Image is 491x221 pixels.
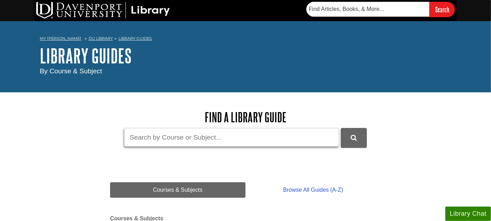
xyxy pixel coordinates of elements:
input: Search [429,2,455,17]
a: My [PERSON_NAME] [40,36,81,42]
a: Courses & Subjects [110,182,245,198]
nav: breadcrumb [40,34,451,45]
a: Library Guides [119,36,152,41]
a: Browse All Guides (A-Z) [245,182,381,198]
div: By Course & Subject [40,66,451,76]
h1: Library Guides [40,45,451,66]
form: Searches DU Library's articles, books, and more [306,2,455,17]
button: Library Chat [445,207,491,221]
h2: Find a Library Guide [110,110,381,124]
input: Search by Course or Subject... [124,128,339,147]
img: DU Library [36,2,170,19]
a: DU Library [89,36,113,41]
input: Find Articles, Books, & More... [306,2,429,17]
i: Search Library Guides [351,135,357,141]
button: DU Library Guides Search [341,128,367,147]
